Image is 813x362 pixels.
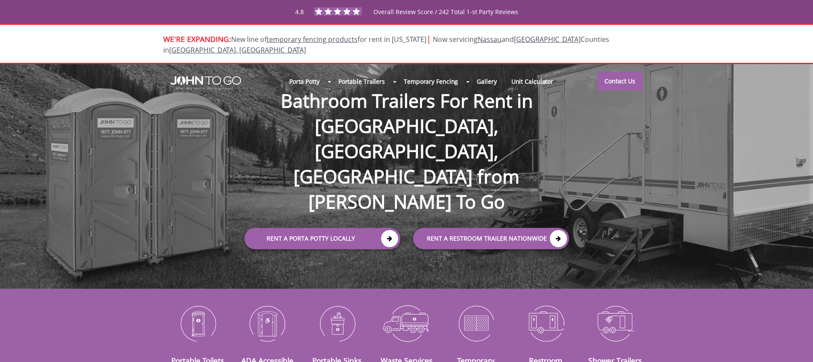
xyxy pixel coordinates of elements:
[378,301,435,345] img: Waste-Services-icon_N.png
[413,228,569,249] a: rent a RESTROOM TRAILER Nationwide
[308,301,365,345] img: Portable-Sinks-icon_N.png
[239,301,296,345] img: ADA-Accessible-Units-icon_N.png
[244,228,400,249] a: Rent a Porta Potty Locally
[169,45,306,55] a: [GEOGRAPHIC_DATA], [GEOGRAPHIC_DATA]
[514,35,581,44] a: [GEOGRAPHIC_DATA]
[517,301,574,345] img: Restroom-Trailers-icon_N.png
[426,33,431,44] span: |
[295,8,304,16] span: 4.8
[470,72,504,91] a: Gallery
[163,35,609,55] span: Now servicing and Counties in
[282,72,327,91] a: Porta Potty
[236,61,578,215] h1: Bathroom Trailers For Rent in [GEOGRAPHIC_DATA], [GEOGRAPHIC_DATA], [GEOGRAPHIC_DATA] from [PERSO...
[448,301,505,345] img: Temporary-Fencing-cion_N.png
[504,72,561,91] a: Unit Calculator
[331,72,392,91] a: Portable Trailers
[373,8,518,33] span: Overall Review Score / 242 Total 1-st Party Reviews
[587,301,644,345] img: Shower-Trailers-icon_N.png
[170,301,226,345] img: Portable-Toilets-icon_N.png
[163,34,231,44] span: WE'RE EXPANDING:
[396,72,465,91] a: Temporary Fencing
[267,35,358,44] a: temporary fencing products
[478,35,502,44] a: Nassau
[163,35,609,55] span: New line of for rent in [US_STATE]
[170,76,241,90] img: JOHN to go
[597,72,643,91] a: Contact Us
